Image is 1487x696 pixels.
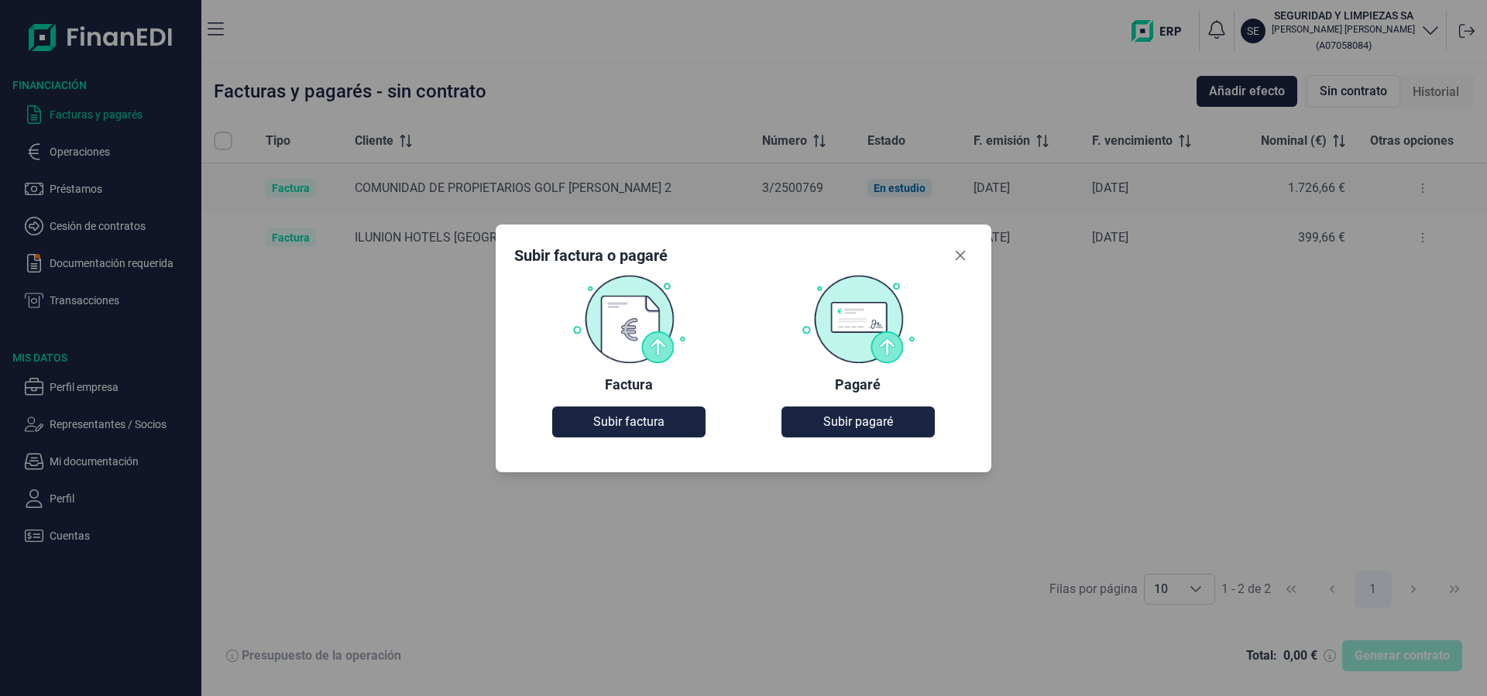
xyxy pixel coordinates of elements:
span: Subir factura [593,413,665,431]
span: Subir pagaré [823,413,893,431]
button: Close [948,243,973,268]
button: Subir pagaré [781,406,934,437]
button: Subir factura [552,406,705,437]
div: Subir factura o pagaré [514,245,668,266]
div: Factura [605,375,653,394]
img: Factura [572,274,686,364]
div: Pagaré [835,375,881,394]
img: Pagaré [801,274,915,364]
